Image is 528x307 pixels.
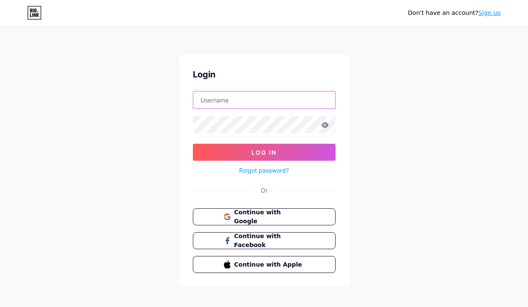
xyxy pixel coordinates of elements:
div: Login [193,68,336,81]
span: Continue with Facebook [234,232,304,250]
span: Log In [251,149,277,156]
div: Or [261,186,268,195]
span: Continue with Google [234,208,304,226]
span: Continue with Apple [234,260,304,269]
button: Continue with Facebook [193,232,336,249]
button: Continue with Google [193,208,336,225]
input: Username [193,91,335,108]
button: Continue with Apple [193,256,336,273]
div: Don't have an account? [408,9,501,17]
a: Sign up [478,9,501,16]
a: Forgot password? [239,166,289,175]
button: Log In [193,144,336,161]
